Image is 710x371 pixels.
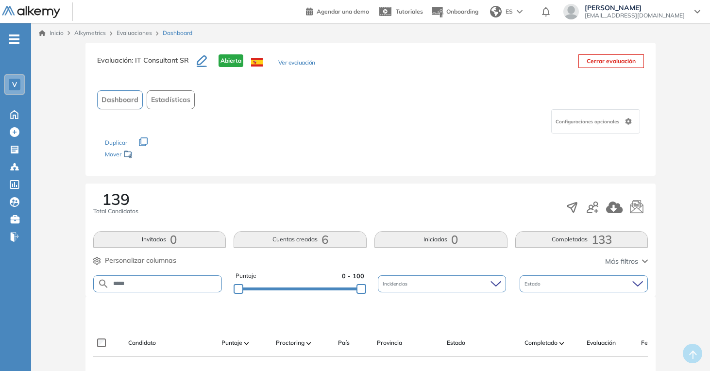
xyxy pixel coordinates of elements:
[306,5,369,17] a: Agendar una demo
[219,54,243,67] span: Abierta
[490,6,502,17] img: world
[396,8,423,15] span: Tutoriales
[317,8,369,15] span: Agendar una demo
[9,38,19,40] i: -
[587,338,616,347] span: Evaluación
[446,8,478,15] span: Onboarding
[517,10,523,14] img: arrow
[276,338,304,347] span: Proctoring
[74,29,106,36] span: Alkymetrics
[132,56,189,65] span: : IT Consultant SR
[102,191,130,207] span: 139
[342,271,364,281] span: 0 - 100
[221,338,242,347] span: Puntaje
[97,54,197,75] h3: Evaluación
[278,58,315,68] button: Ver evaluación
[578,54,644,68] button: Cerrar evaluación
[338,338,350,347] span: País
[12,81,17,88] span: V
[236,271,256,281] span: Puntaje
[585,4,685,12] span: [PERSON_NAME]
[151,95,190,105] span: Estadísticas
[128,338,156,347] span: Candidato
[105,255,176,266] span: Personalizar columnas
[431,1,478,22] button: Onboarding
[556,118,621,125] span: Configuraciones opcionales
[605,256,648,267] button: Más filtros
[97,90,143,109] button: Dashboard
[377,338,402,347] span: Provincia
[605,256,638,267] span: Más filtros
[374,231,507,248] button: Iniciadas0
[101,95,138,105] span: Dashboard
[524,338,558,347] span: Completado
[515,231,648,248] button: Completadas133
[39,29,64,37] a: Inicio
[117,29,152,36] a: Evaluaciones
[105,139,127,146] span: Duplicar
[447,338,465,347] span: Estado
[641,338,674,347] span: Fecha límite
[506,7,513,16] span: ES
[306,342,311,345] img: [missing "en.ARROW_ALT" translation]
[105,146,202,164] div: Mover
[2,6,60,18] img: Logo
[383,280,409,287] span: Incidencias
[244,342,249,345] img: [missing "en.ARROW_ALT" translation]
[524,280,542,287] span: Estado
[147,90,195,109] button: Estadísticas
[551,109,640,134] div: Configuraciones opcionales
[585,12,685,19] span: [EMAIL_ADDRESS][DOMAIN_NAME]
[234,231,367,248] button: Cuentas creadas6
[251,58,263,67] img: ESP
[93,207,138,216] span: Total Candidatos
[378,275,506,292] div: Incidencias
[93,255,176,266] button: Personalizar columnas
[520,275,648,292] div: Estado
[559,342,564,345] img: [missing "en.ARROW_ALT" translation]
[93,231,226,248] button: Invitados0
[163,29,192,37] span: Dashboard
[98,278,109,290] img: SEARCH_ALT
